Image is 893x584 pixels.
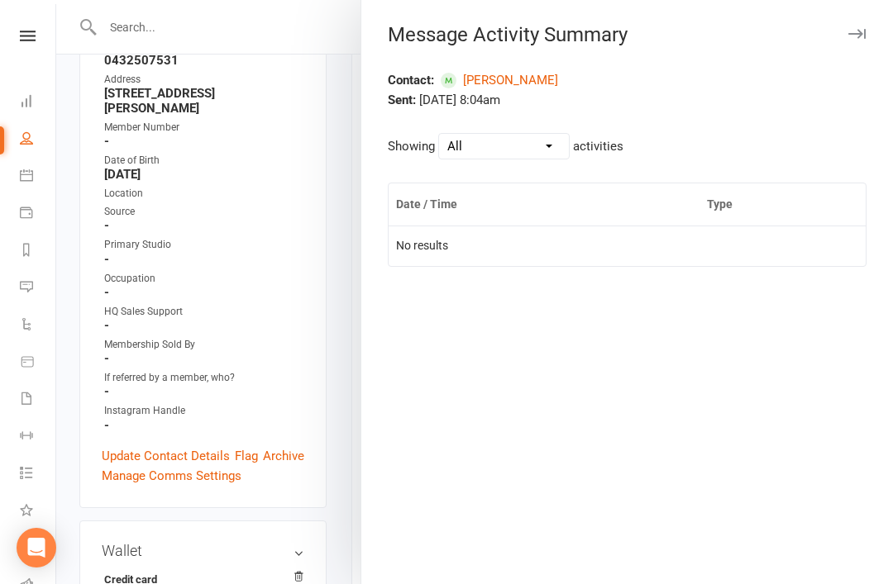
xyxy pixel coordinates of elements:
a: Reports [20,233,57,270]
th: Date / Time [389,183,700,226]
div: Message Activity Summary [361,23,893,46]
div: Open Intercom Messenger [17,528,56,567]
a: Dashboard [20,84,57,121]
strong: Contact: [388,70,434,90]
th: Type [700,183,866,226]
a: Product Sales [20,344,57,382]
td: No results [389,226,866,265]
a: [PERSON_NAME] [441,70,558,90]
a: People [20,121,57,159]
div: [DATE] 8:04am [388,90,867,110]
strong: Sent: [388,93,416,107]
a: What's New [20,493,57,530]
div: Showing activities [388,133,867,159]
a: Payments [20,196,57,233]
a: Calendar [20,159,57,196]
